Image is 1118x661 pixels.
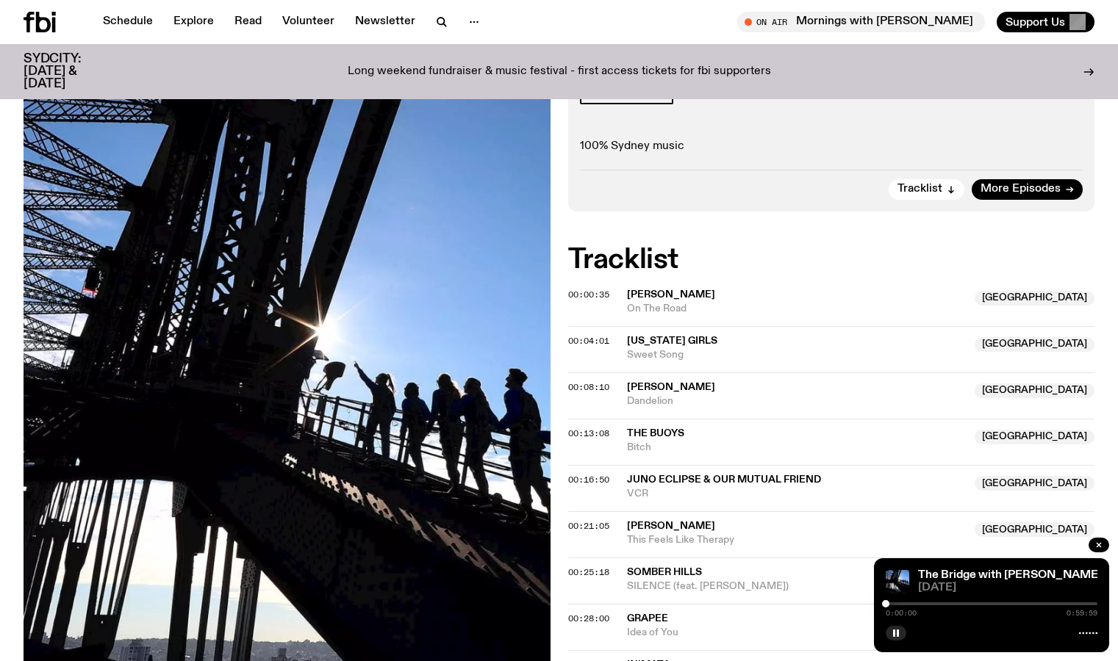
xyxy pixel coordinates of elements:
h2: Tracklist [568,247,1095,273]
span: This Feels Like Therapy [627,533,967,547]
button: 00:00:35 [568,291,609,299]
button: On AirMornings with [PERSON_NAME] [737,12,985,32]
a: More Episodes [972,179,1083,200]
span: SILENCE (feat. [PERSON_NAME]) [627,579,967,593]
span: [US_STATE] Girls [627,336,717,346]
span: [GEOGRAPHIC_DATA] [975,522,1094,537]
span: Tracklist [897,184,942,195]
span: 00:04:01 [568,335,609,347]
span: On The Road [627,302,967,316]
span: [PERSON_NAME] [627,289,715,300]
span: Somber Hills [627,567,702,577]
span: [GEOGRAPHIC_DATA] [975,430,1094,444]
a: The Bridge with [PERSON_NAME] [918,569,1102,581]
span: [GEOGRAPHIC_DATA] [975,476,1094,491]
p: Long weekend fundraiser & music festival - first access tickets for fbi supporters [348,65,771,79]
button: 00:08:10 [568,383,609,391]
span: More Episodes [981,184,1061,195]
button: Tracklist [889,179,964,200]
button: 00:25:18 [568,568,609,577]
span: 00:16:50 [568,474,609,485]
span: [GEOGRAPHIC_DATA] [975,337,1094,352]
span: 00:21:05 [568,520,609,532]
span: 00:08:10 [568,381,609,393]
button: 00:13:08 [568,430,609,438]
a: Schedule [94,12,162,32]
a: Volunteer [273,12,343,32]
a: Explore [165,12,223,32]
span: 0:59:59 [1067,610,1097,617]
span: 00:28:00 [568,613,609,624]
h3: SYDCITY: [DATE] & [DATE] [24,53,118,90]
span: The Buoys [627,428,684,438]
button: 00:28:00 [568,615,609,623]
p: 100% Sydney music [580,140,1083,153]
span: VCR [627,487,967,501]
span: 00:25:18 [568,566,609,578]
a: Newsletter [346,12,424,32]
button: 00:21:05 [568,522,609,530]
span: Sweet Song [627,348,967,362]
span: juno eclipse & Our Mutual Friend [627,474,821,485]
span: [DATE] [918,582,1097,593]
span: [GEOGRAPHIC_DATA] [975,291,1094,306]
img: People climb Sydney's Harbour Bridge [886,570,909,593]
button: 00:16:50 [568,476,609,484]
span: Grapee [627,613,668,624]
span: Dandelion [627,394,967,408]
span: Bitch [627,441,967,455]
span: 0:00:00 [886,610,917,617]
span: [PERSON_NAME] [627,521,715,531]
span: Idea of You [627,626,967,640]
span: 00:13:08 [568,427,609,439]
span: [PERSON_NAME] [627,382,715,392]
a: Read [226,12,270,32]
button: Support Us [997,12,1094,32]
span: [GEOGRAPHIC_DATA] [975,383,1094,398]
button: 00:04:01 [568,337,609,345]
span: 00:00:35 [568,289,609,300]
span: Support Us [1006,15,1065,29]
